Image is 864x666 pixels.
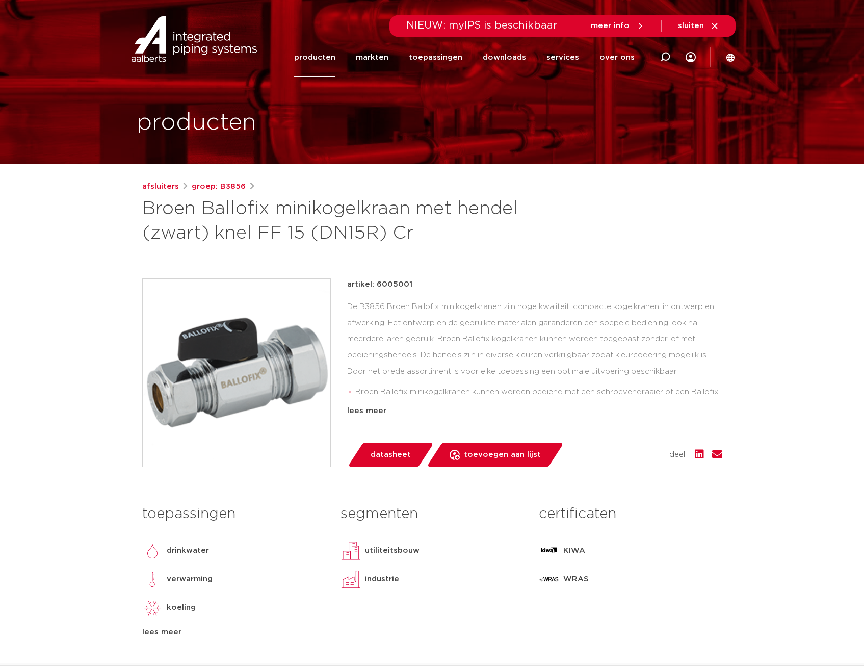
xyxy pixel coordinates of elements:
li: Broen Ballofix minikogelkranen kunnen worden bediend met een schroevendraaier of een Ballofix hendel [355,384,722,417]
a: datasheet [347,443,434,467]
img: WRAS [539,569,559,590]
h1: Broen Ballofix minikogelkraan met hendel (zwart) knel FF 15 (DN15R) Cr [142,197,525,246]
img: drinkwater [142,541,163,561]
span: sluiten [678,22,704,30]
p: industrie [365,573,399,585]
nav: Menu [294,38,635,77]
div: De B3856 Broen Ballofix minikogelkranen zijn hoge kwaliteit, compacte kogelkranen, in ontwerp en ... [347,299,722,401]
p: koeling [167,602,196,614]
img: koeling [142,598,163,618]
a: afsluiters [142,181,179,193]
p: utiliteitsbouw [365,545,420,557]
a: downloads [483,38,526,77]
a: over ons [599,38,635,77]
div: lees meer [347,405,722,417]
p: drinkwater [167,545,209,557]
p: WRAS [563,573,589,585]
h3: segmenten [341,504,523,524]
img: verwarming [142,569,163,590]
a: producten [294,38,335,77]
img: utiliteitsbouw [341,541,361,561]
p: artikel: 6005001 [347,278,412,291]
span: toevoegen aan lijst [464,447,541,463]
span: NIEUW: myIPS is beschikbaar [406,20,558,31]
h3: toepassingen [142,504,325,524]
span: deel: [669,449,687,461]
span: datasheet [371,447,411,463]
a: groep: B3856 [192,181,246,193]
h3: certificaten [539,504,722,524]
a: meer info [591,21,645,31]
img: Product Image for Broen Ballofix minikogelkraan met hendel (zwart) knel FF 15 (DN15R) Cr [143,279,330,467]
a: toepassingen [409,38,462,77]
h1: producten [137,107,256,139]
div: lees meer [142,626,325,638]
img: industrie [341,569,361,590]
p: KIWA [563,545,585,557]
p: verwarming [167,573,213,585]
a: services [546,38,579,77]
a: sluiten [678,21,719,31]
span: meer info [591,22,630,30]
a: markten [356,38,388,77]
img: KIWA [539,541,559,561]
